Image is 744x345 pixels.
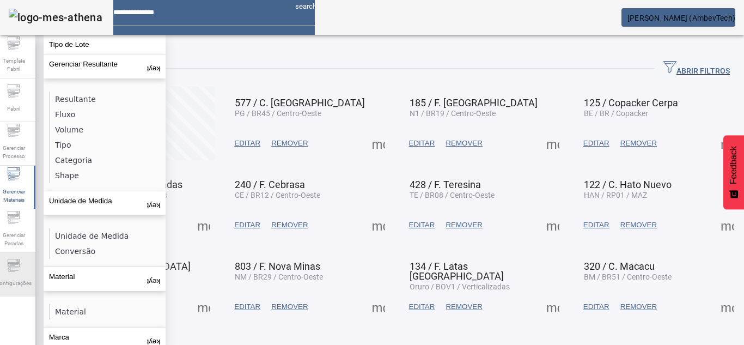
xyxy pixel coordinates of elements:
[578,297,615,317] button: EDITAR
[543,134,563,153] button: Mais
[147,273,160,286] mat-icon: keyboard_arrow_up
[50,137,165,153] li: Tipo
[584,97,678,108] span: 125 / Copacker Cerpa
[50,122,165,137] li: Volume
[235,179,305,190] span: 240 / F. Cebrasa
[369,134,388,153] button: Mais
[266,134,313,153] button: REMOVER
[717,297,737,317] button: Mais
[620,301,657,312] span: REMOVER
[271,220,308,231] span: REMOVER
[410,261,504,282] span: 134 / F. Latas [GEOGRAPHIC_DATA]
[717,215,737,235] button: Mais
[729,146,739,184] span: Feedback
[584,109,648,118] span: BE / BR / Copacker
[410,179,481,190] span: 428 / F. Teresina
[404,215,441,235] button: EDITAR
[615,297,662,317] button: REMOVER
[50,92,165,107] li: Resultante
[578,134,615,153] button: EDITAR
[410,109,496,118] span: N1 / BR19 / Centro-Oeste
[234,301,260,312] span: EDITAR
[584,179,672,190] span: 122 / C. Hato Nuevo
[543,297,563,317] button: Mais
[655,59,739,78] button: ABRIR FILTROS
[446,220,482,231] span: REMOVER
[583,301,609,312] span: EDITAR
[44,267,166,291] button: Material
[440,297,487,317] button: REMOVER
[723,135,744,209] button: Feedback - Mostrar pesquisa
[578,215,615,235] button: EDITAR
[615,215,662,235] button: REMOVER
[266,215,313,235] button: REMOVER
[663,60,730,77] span: ABRIR FILTROS
[583,138,609,149] span: EDITAR
[620,138,657,149] span: REMOVER
[584,273,672,281] span: BM / BR51 / Centro-Oeste
[44,55,166,78] button: Gerenciar Resultante
[271,138,308,149] span: REMOVER
[584,191,647,199] span: HAN / RP01 / MAZ
[440,134,487,153] button: REMOVER
[409,138,435,149] span: EDITAR
[147,197,160,210] mat-icon: keyboard_arrow_up
[235,97,365,108] span: 577 / C. [GEOGRAPHIC_DATA]
[50,244,165,259] li: Conversão
[446,138,482,149] span: REMOVER
[235,109,321,118] span: PG / BR45 / Centro-Oeste
[410,97,538,108] span: 185 / F. [GEOGRAPHIC_DATA]
[50,304,165,319] li: Material
[9,9,102,26] img: logo-mes-athena
[235,261,320,272] span: 803 / F. Nova Minas
[615,134,662,153] button: REMOVER
[409,220,435,231] span: EDITAR
[229,297,266,317] button: EDITAR
[369,297,388,317] button: Mais
[584,261,655,272] span: 320 / C. Macacu
[404,297,441,317] button: EDITAR
[229,215,266,235] button: EDITAR
[369,215,388,235] button: Mais
[235,273,323,281] span: NM / BR29 / Centro-Oeste
[620,220,657,231] span: REMOVER
[44,191,166,215] button: Unidade de Medida
[234,138,260,149] span: EDITAR
[234,220,260,231] span: EDITAR
[50,153,165,168] li: Categoria
[543,215,563,235] button: Mais
[409,301,435,312] span: EDITAR
[44,35,166,54] button: Tipo de Lote
[50,107,165,122] li: Fluxo
[229,134,266,153] button: EDITAR
[50,228,165,244] li: Unidade de Medida
[446,301,482,312] span: REMOVER
[194,215,214,235] button: Mais
[717,134,737,153] button: Mais
[271,301,308,312] span: REMOVER
[440,215,487,235] button: REMOVER
[194,297,214,317] button: Mais
[50,168,165,183] li: Shape
[404,134,441,153] button: EDITAR
[410,191,495,199] span: TE / BR08 / Centro-Oeste
[583,220,609,231] span: EDITAR
[4,101,23,116] span: Fabril
[627,14,735,22] span: [PERSON_NAME] (AmbevTech)
[266,297,313,317] button: REMOVER
[235,191,320,199] span: CE / BR12 / Centro-Oeste
[147,60,160,73] mat-icon: keyboard_arrow_up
